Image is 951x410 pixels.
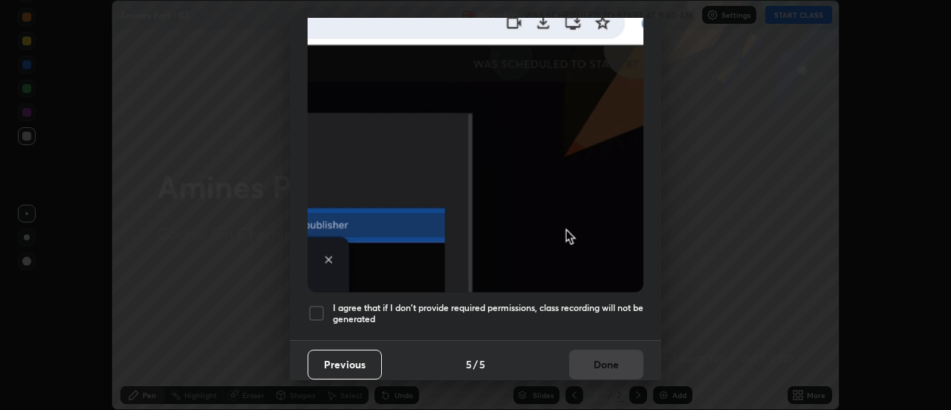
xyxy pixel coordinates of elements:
h4: 5 [479,356,485,372]
button: Previous [308,350,382,379]
h5: I agree that if I don't provide required permissions, class recording will not be generated [333,302,643,325]
h4: / [473,356,478,372]
h4: 5 [466,356,472,372]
